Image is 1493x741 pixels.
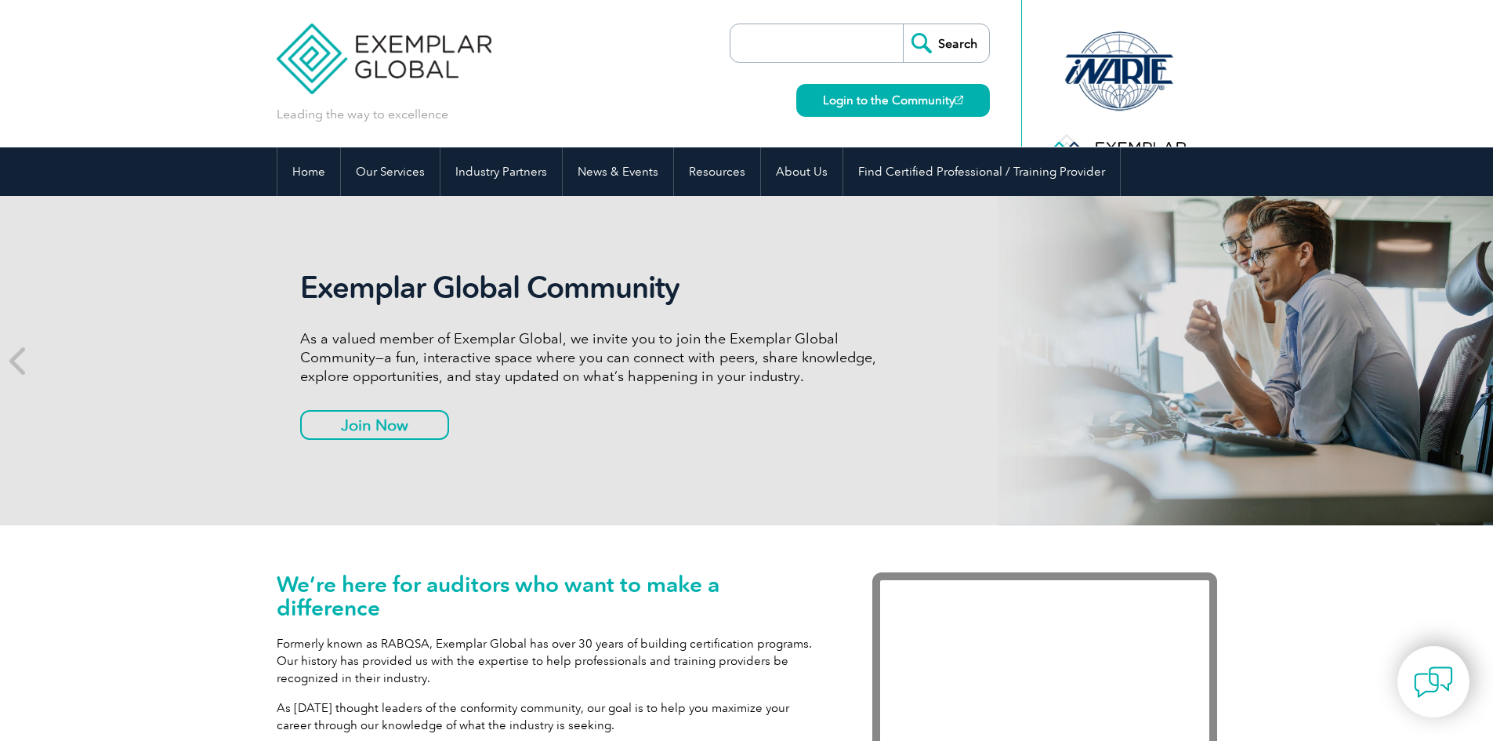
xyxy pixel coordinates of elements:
input: Search [903,24,989,62]
img: contact-chat.png [1414,663,1453,702]
a: Join Now [300,410,449,440]
a: Industry Partners [440,147,562,196]
p: Leading the way to excellence [277,106,448,123]
a: News & Events [563,147,673,196]
a: Our Services [341,147,440,196]
a: About Us [761,147,843,196]
p: As [DATE] thought leaders of the conformity community, our goal is to help you maximize your care... [277,699,825,734]
p: As a valued member of Exemplar Global, we invite you to join the Exemplar Global Community—a fun,... [300,329,888,386]
a: Home [277,147,340,196]
img: open_square.png [955,96,963,104]
a: Login to the Community [796,84,990,117]
a: Resources [674,147,760,196]
a: Find Certified Professional / Training Provider [843,147,1120,196]
h2: Exemplar Global Community [300,270,888,306]
p: Formerly known as RABQSA, Exemplar Global has over 30 years of building certification programs. O... [277,635,825,687]
h1: We’re here for auditors who want to make a difference [277,572,825,619]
